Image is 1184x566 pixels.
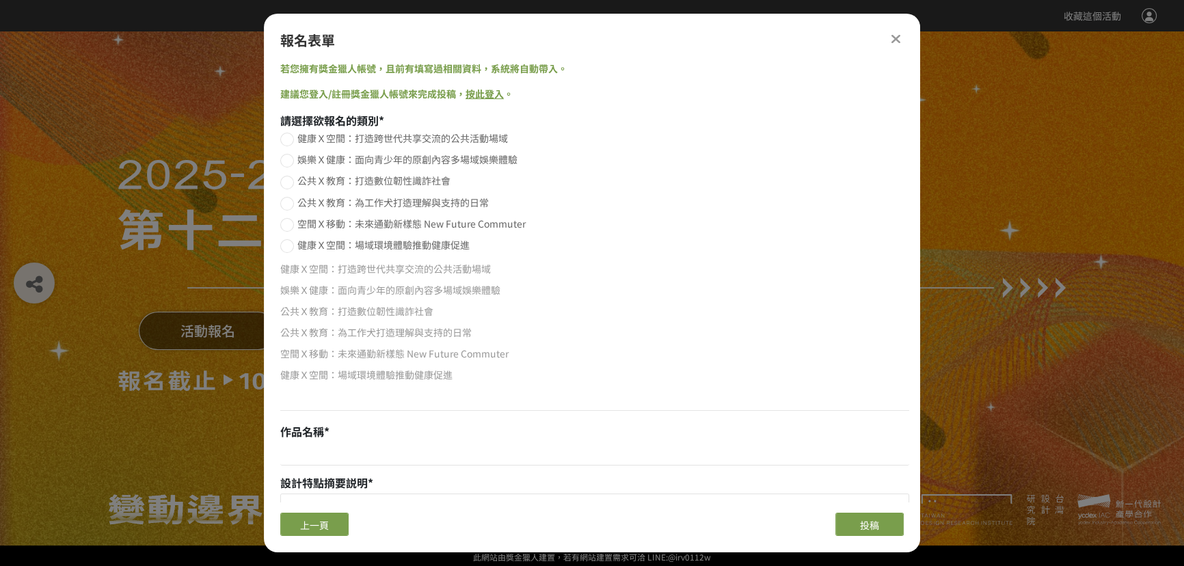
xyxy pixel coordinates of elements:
span: 公共Ｘ教育：打造數位韌性識詐社會 [297,174,450,187]
a: @irv0112w [668,551,711,563]
span: 空間Ｘ移動：未來通勤新樣態 New Future Commuter [297,217,526,230]
span: 健康Ｘ空間：場域環境體驗推動健康促進 [297,238,470,252]
span: 設計特點摘要説明 [280,474,368,491]
span: 建議您登入/註冊獎金獵人帳號來完成投稿， [280,87,466,100]
img: 2025-2026 第十二屆新一代設計產學合作 [921,494,1064,525]
img: 2025-2026 第十二屆新一代設計產學合作 [1077,494,1161,525]
span: 投稿 [860,518,879,532]
span: 作品名稱 [280,423,324,440]
span: 請選擇欲報名的類別 [280,112,379,129]
p: 公共Ｘ教育：為工作犬打造理解與支持的日常 [280,325,909,340]
a: 此網站由獎金獵人建置，若有網站建置需求 [473,551,629,563]
button: 活動報名 [139,312,277,350]
p: 娛樂Ｘ健康：面向青少年的原創內容多場域娛樂體驗 [280,283,909,297]
p: 健康Ｘ空間：打造跨世代共享交流的公共活動場域 [280,262,909,276]
img: 2025-2026 第十二屆新一代設計產學合作 [118,370,480,391]
span: 可洽 LINE: [473,551,711,563]
span: 健康Ｘ空間：打造跨世代共享交流的公共活動場域 [297,131,508,145]
span: 公共Ｘ教育：為工作犬打造理解與支持的日常 [297,196,489,209]
span: 報名表單 [280,30,335,50]
img: 2025-2026 第十二屆新一代設計產學合作 [118,154,712,196]
button: 上一頁 [280,513,349,536]
p: 公共Ｘ教育：打造數位韌性識詐社會 [280,304,909,319]
span: 收藏這個活動 [1064,9,1121,23]
span: 上一頁 [300,518,329,532]
button: 投稿 [835,513,904,536]
p: 健康Ｘ空間：場域環境體驗推動健康促進 [280,368,909,382]
p: 空間Ｘ移動：未來通勤新樣態 New Future Commuter [280,347,909,361]
a: 按此登入 [466,87,504,100]
img: 2025-2026 第十二屆新一代設計產學合作 [109,494,366,525]
span: 娛樂Ｘ健康：面向青少年的原創內容多場域娛樂體驗 [297,152,517,166]
img: 2025-2026 第十二屆新一代設計產學合作 [118,209,308,250]
span: 若您擁有獎金獵人帳號，且前有填寫過相關資料，系統將自動帶入。 [280,62,567,75]
span: 。 [504,87,513,100]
